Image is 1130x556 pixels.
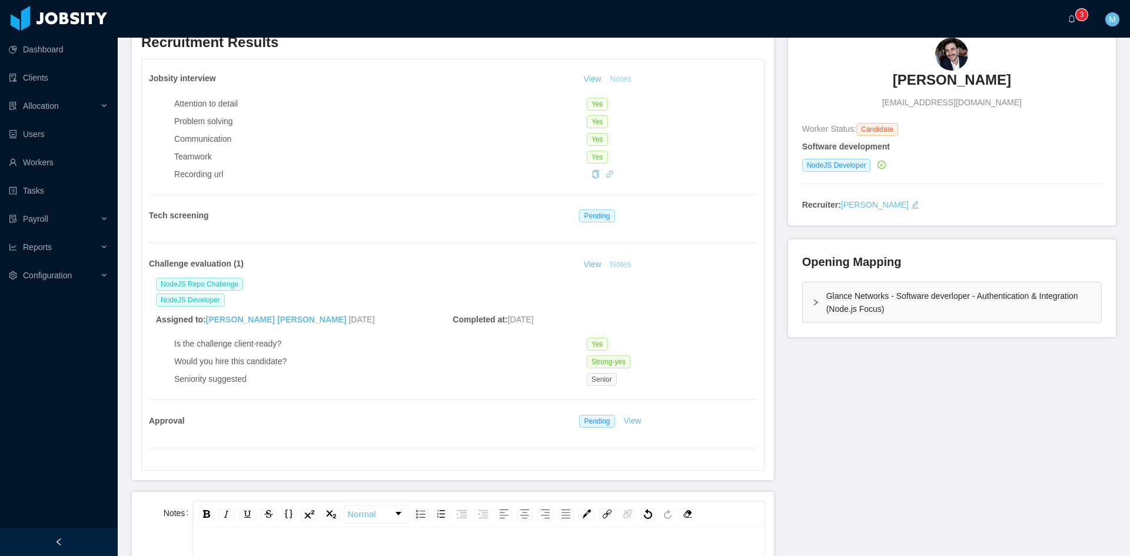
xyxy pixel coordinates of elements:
[802,200,841,209] strong: Recruiter:
[261,508,277,520] div: Strikethrough
[453,315,507,324] strong: Completed at:
[342,505,410,523] div: rdw-block-control
[587,151,608,164] span: Yes
[9,179,108,202] a: icon: profileTasks
[606,169,614,179] a: icon: link
[344,506,408,522] a: Block Type
[677,505,698,523] div: rdw-remove-control
[812,299,819,306] i: icon: right
[587,98,608,111] span: Yes
[599,508,615,520] div: Link
[803,282,1101,322] div: icon: rightGlance Networks - Software deverloper - Authentication & Integration (Node.js Focus)
[802,124,856,134] span: Worker Status:
[9,102,17,110] i: icon: solution
[410,505,494,523] div: rdw-list-control
[517,508,533,520] div: Center
[587,338,608,351] span: Yes
[496,508,512,520] div: Left
[878,161,886,169] i: icon: check-circle
[156,278,243,291] span: NodeJS Repo Challenge
[893,71,1011,89] h3: [PERSON_NAME]
[199,508,214,520] div: Bold
[9,243,17,251] i: icon: line-chart
[802,142,890,151] strong: Software development
[620,508,636,520] div: Unlink
[680,508,696,520] div: Remove
[174,133,587,145] div: Communication
[149,74,216,83] strong: Jobsity interview
[660,508,675,520] div: Redo
[23,271,72,280] span: Configuration
[347,502,375,526] span: Normal
[149,416,185,425] strong: Approval
[856,123,898,136] span: Candidate
[591,168,600,181] div: Copy
[591,170,600,178] i: icon: copy
[587,355,630,368] span: Strong-yes
[1076,9,1088,21] sup: 3
[640,508,656,520] div: Undo
[156,315,348,324] strong: Assigned to:
[197,505,342,523] div: rdw-inline-control
[218,508,235,520] div: Italic
[935,38,968,71] img: 7992be96-e141-44a5-a876-f69e17734a19_68b7022ac4310-90w.png
[281,508,296,520] div: Monospace
[841,200,909,209] a: [PERSON_NAME]
[9,66,108,89] a: icon: auditClients
[23,214,48,224] span: Payroll
[9,122,108,146] a: icon: robotUsers
[413,508,429,520] div: Unordered
[882,96,1022,109] span: [EMAIL_ADDRESS][DOMAIN_NAME]
[240,508,256,520] div: Underline
[494,505,576,523] div: rdw-textalign-control
[23,242,52,252] span: Reports
[579,74,605,84] a: View
[348,315,374,324] span: [DATE]
[587,373,617,386] span: Senior
[893,71,1011,96] a: [PERSON_NAME]
[508,315,534,324] span: [DATE]
[149,211,209,220] strong: Tech screening
[453,508,470,520] div: Indent
[579,209,614,222] span: Pending
[875,160,886,169] a: icon: check-circle
[174,338,587,350] div: Is the challenge client-ready?
[174,355,587,368] div: Would you hire this candidate?
[537,508,553,520] div: Right
[579,259,605,269] a: View
[9,271,17,279] i: icon: setting
[911,201,919,209] i: icon: edit
[9,38,108,61] a: icon: pie-chartDashboard
[475,508,491,520] div: Outdent
[9,151,108,174] a: icon: userWorkers
[323,508,340,520] div: Subscript
[193,501,764,527] div: rdw-toolbar
[638,505,677,523] div: rdw-history-control
[301,508,318,520] div: Superscript
[9,215,17,223] i: icon: file-protect
[149,259,244,268] strong: Challenge evaluation (1)
[579,415,614,428] span: Pending
[606,170,614,178] i: icon: link
[606,72,637,86] button: Notes
[620,416,646,425] a: View
[802,159,871,172] span: NodeJS Developer
[1068,15,1076,23] i: icon: bell
[1080,9,1084,21] p: 3
[164,508,193,518] label: Notes
[434,508,448,520] div: Ordered
[156,294,225,307] span: NodeJS Developer
[141,33,765,52] h3: Recruitment Results
[802,254,902,270] h4: Opening Mapping
[174,98,587,110] div: Attention to detail
[344,505,408,523] div: rdw-dropdown
[174,151,587,163] div: Teamwork
[206,315,347,324] a: [PERSON_NAME] [PERSON_NAME]
[576,505,597,523] div: rdw-color-picker
[23,101,59,111] span: Allocation
[174,373,587,385] div: Seniority suggested
[597,505,638,523] div: rdw-link-control
[587,115,608,128] span: Yes
[174,115,587,128] div: Problem solving
[558,508,574,520] div: Justify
